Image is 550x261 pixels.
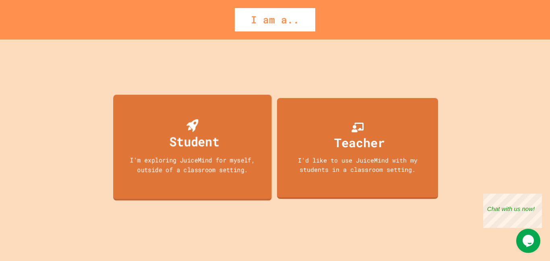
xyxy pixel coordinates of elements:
div: I am a.. [235,8,315,31]
div: I'd like to use JuiceMind with my students in a classroom setting. [285,156,430,174]
div: Teacher [334,134,385,152]
iframe: chat widget [483,194,542,228]
div: Student [170,132,219,151]
div: I'm exploring JuiceMind for myself, outside of a classroom setting. [121,155,264,174]
iframe: chat widget [516,229,542,253]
